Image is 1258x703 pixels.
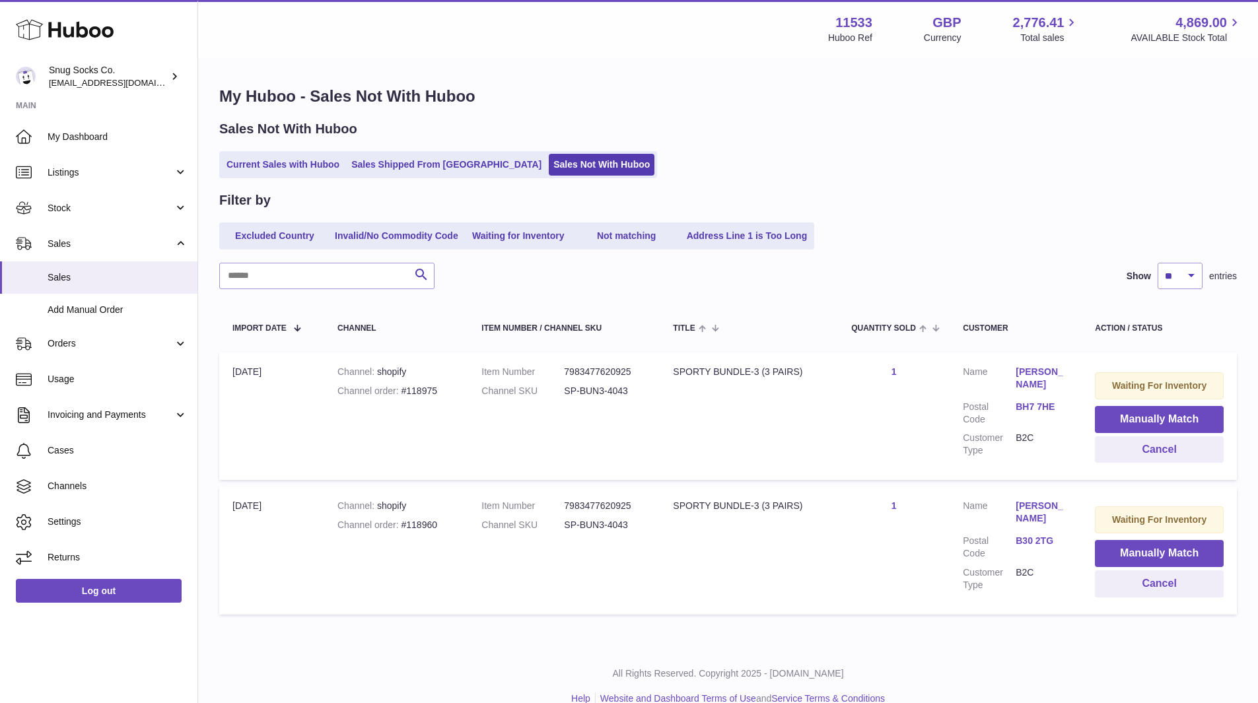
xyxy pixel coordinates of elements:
a: [PERSON_NAME] [1016,366,1068,391]
span: AVAILABLE Stock Total [1131,32,1242,44]
a: Sales Shipped From [GEOGRAPHIC_DATA] [347,154,546,176]
a: Current Sales with Huboo [222,154,344,176]
div: Channel [337,324,455,333]
a: B30 2TG [1016,535,1068,547]
span: Add Manual Order [48,304,188,316]
span: Title [673,324,695,333]
strong: GBP [932,14,961,32]
div: Item Number / Channel SKU [481,324,646,333]
div: Action / Status [1095,324,1224,333]
p: All Rights Reserved. Copyright 2025 - [DOMAIN_NAME] [209,667,1247,680]
strong: Channel [337,366,377,377]
div: Snug Socks Co. [49,64,168,89]
strong: Waiting For Inventory [1112,514,1206,525]
span: Sales [48,271,188,284]
a: 1 [891,500,897,511]
div: Customer [963,324,1068,333]
td: [DATE] [219,352,324,480]
div: shopify [337,500,455,512]
strong: Waiting For Inventory [1112,380,1206,391]
h1: My Huboo - Sales Not With Huboo [219,86,1237,107]
span: Total sales [1020,32,1079,44]
a: 1 [891,366,897,377]
span: Orders [48,337,174,350]
dt: Customer Type [963,566,1016,591]
dt: Customer Type [963,432,1016,457]
label: Show [1127,270,1151,283]
a: Address Line 1 is Too Long [682,225,812,247]
div: Huboo Ref [828,32,872,44]
div: shopify [337,366,455,378]
span: Usage [48,373,188,385]
img: info@snugsocks.co.uk [16,67,36,86]
a: Waiting for Inventory [466,225,571,247]
span: Settings [48,516,188,528]
h2: Filter by [219,191,271,209]
a: Excluded Country [222,225,328,247]
dd: SP-BUN3-4043 [564,519,646,531]
span: Channels [48,480,188,492]
span: My Dashboard [48,131,188,143]
dt: Item Number [481,500,564,512]
dt: Name [963,366,1016,394]
a: [PERSON_NAME] [1016,500,1068,525]
div: #118975 [337,385,455,397]
a: 4,869.00 AVAILABLE Stock Total [1131,14,1242,44]
dd: 7983477620925 [564,366,646,378]
span: 2,776.41 [1013,14,1065,32]
a: BH7 7HE [1016,401,1068,413]
span: entries [1209,270,1237,283]
span: Import date [232,324,287,333]
a: Not matching [574,225,680,247]
span: [EMAIL_ADDRESS][DOMAIN_NAME] [49,77,194,88]
span: Invoicing and Payments [48,409,174,421]
div: Currency [924,32,961,44]
div: #118960 [337,519,455,531]
a: Log out [16,579,182,603]
span: Cases [48,444,188,457]
dd: B2C [1016,432,1068,457]
div: SPORTY BUNDLE-3 (3 PAIRS) [673,500,825,512]
strong: Channel order [337,519,402,530]
button: Manually Match [1095,406,1224,433]
dd: SP-BUN3-4043 [564,385,646,397]
dd: B2C [1016,566,1068,591]
span: 4,869.00 [1175,14,1227,32]
span: Sales [48,238,174,250]
span: Stock [48,202,174,215]
button: Cancel [1095,570,1224,597]
strong: 11533 [835,14,872,32]
dt: Name [963,500,1016,528]
div: SPORTY BUNDLE-3 (3 PAIRS) [673,366,825,378]
dt: Item Number [481,366,564,378]
dt: Postal Code [963,401,1016,426]
a: Invalid/No Commodity Code [330,225,463,247]
strong: Channel order [337,385,402,396]
button: Manually Match [1095,540,1224,567]
dt: Channel SKU [481,519,564,531]
span: Listings [48,166,174,179]
dd: 7983477620925 [564,500,646,512]
strong: Channel [337,500,377,511]
span: Quantity Sold [851,324,916,333]
dt: Postal Code [963,535,1016,560]
span: Returns [48,551,188,564]
dt: Channel SKU [481,385,564,397]
h2: Sales Not With Huboo [219,120,357,138]
td: [DATE] [219,486,324,614]
a: 2,776.41 Total sales [1013,14,1080,44]
button: Cancel [1095,436,1224,463]
a: Sales Not With Huboo [549,154,654,176]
